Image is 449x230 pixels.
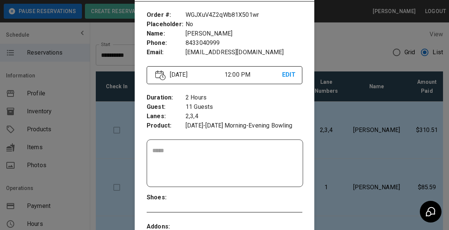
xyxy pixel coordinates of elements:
p: [EMAIL_ADDRESS][DOMAIN_NAME] [186,48,302,57]
p: EDIT [282,70,294,80]
p: 12:00 PM [224,70,282,79]
p: Email : [147,48,186,57]
img: Vector [155,70,166,80]
p: Duration : [147,93,186,102]
p: [DATE]-[DATE] Morning-Evening Bowling [186,121,302,131]
p: [PERSON_NAME] [186,29,302,39]
p: Placeholder : [147,20,186,29]
p: No [186,20,302,29]
p: Order # : [147,10,186,20]
p: 2,3,4 [186,112,302,121]
p: 8433040999 [186,39,302,48]
p: 2 Hours [186,93,302,102]
p: 11 Guests [186,102,302,112]
p: Product : [147,121,186,131]
p: Phone : [147,39,186,48]
p: [DATE] [167,70,224,79]
p: Name : [147,29,186,39]
p: Guest : [147,102,186,112]
p: Shoes : [147,193,186,202]
p: WGJXuV4Z2qWb81X501wr [186,10,302,20]
p: Lanes : [147,112,186,121]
